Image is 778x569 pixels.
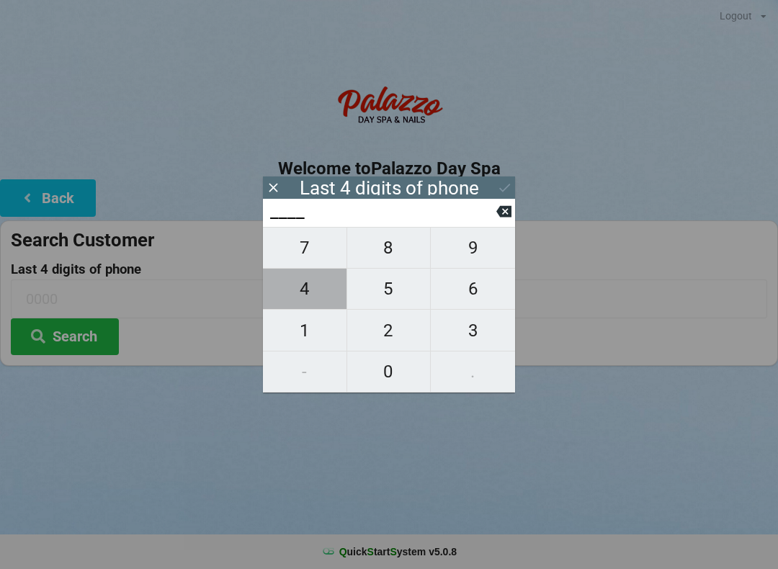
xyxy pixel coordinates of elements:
span: 8 [347,233,431,263]
span: 1 [263,315,346,346]
div: Last 4 digits of phone [300,181,479,195]
button: 6 [431,269,515,310]
button: 2 [347,310,432,351]
button: 9 [431,227,515,269]
button: 7 [263,227,347,269]
span: 6 [431,274,515,304]
button: 4 [263,269,347,310]
button: 3 [431,310,515,351]
span: 9 [431,233,515,263]
button: 1 [263,310,347,351]
button: 0 [347,351,432,393]
button: 5 [347,269,432,310]
button: 8 [347,227,432,269]
span: 7 [263,233,346,263]
span: 2 [347,315,431,346]
span: 5 [347,274,431,304]
span: 0 [347,357,431,387]
span: 4 [263,274,346,304]
span: 3 [431,315,515,346]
